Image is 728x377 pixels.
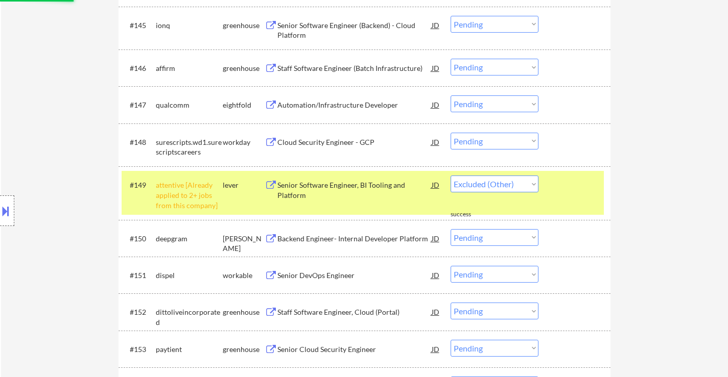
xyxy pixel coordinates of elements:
[223,63,265,73] div: greenhouse
[156,100,223,110] div: qualcomm
[431,16,441,34] div: JD
[277,234,432,244] div: Backend Engineer- Internal Developer Platform
[277,180,432,200] div: Senior Software Engineer, BI Tooling and Platform
[431,95,441,114] div: JD
[431,229,441,247] div: JD
[277,137,432,147] div: Cloud Security Engineer - GCP
[277,344,432,355] div: Senior Cloud Security Engineer
[277,63,432,73] div: Staff Software Engineer (Batch Infrastructure)
[431,303,441,321] div: JD
[223,180,265,190] div: lever
[156,180,223,210] div: attentive [Already applied to 2+ jobs from this company]
[431,266,441,284] div: JD
[277,100,432,110] div: Automation/Infrastructure Developer
[156,344,223,355] div: paytient
[223,234,265,254] div: [PERSON_NAME]
[223,307,265,317] div: greenhouse
[223,137,265,147] div: workday
[223,344,265,355] div: greenhouse
[156,270,223,281] div: dispel
[223,100,265,110] div: eightfold
[277,270,432,281] div: Senior DevOps Engineer
[431,175,441,194] div: JD
[223,270,265,281] div: workable
[156,137,223,157] div: surescripts.wd1.surescriptscareers
[156,307,223,327] div: dittoliveincorporated
[431,59,441,77] div: JD
[156,63,223,73] div: affirm
[130,20,148,31] div: #145
[156,234,223,244] div: deepgram
[431,340,441,358] div: JD
[277,20,432,40] div: Senior Software Engineer (Backend) - Cloud Platform
[277,307,432,317] div: Staff Software Engineer, Cloud (Portal)
[223,20,265,31] div: greenhouse
[156,20,223,31] div: ionq
[451,210,491,219] div: success
[431,133,441,151] div: JD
